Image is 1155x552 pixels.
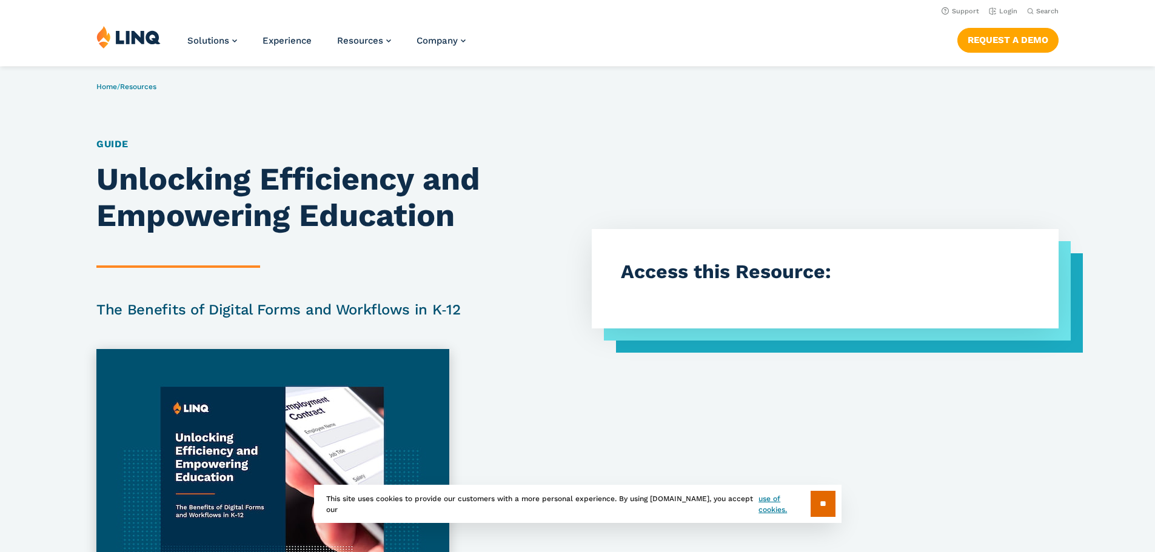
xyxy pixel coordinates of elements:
span: Solutions [187,35,229,46]
h2: The Benefits of Digital Forms and Workflows in K‑12 [96,299,481,320]
a: Login [989,7,1017,15]
a: Request a Demo [957,28,1059,52]
a: Home [96,82,117,91]
a: Company [417,35,466,46]
a: Experience [263,35,312,46]
a: Guide [96,138,129,150]
a: Resources [337,35,391,46]
img: LINQ | K‑12 Software [96,25,161,48]
div: This site uses cookies to provide our customers with a more personal experience. By using [DOMAIN... [314,485,842,523]
a: Solutions [187,35,237,46]
span: / [96,82,156,91]
span: Search [1036,7,1059,15]
nav: Primary Navigation [187,25,466,65]
span: Company [417,35,458,46]
h3: Access this Resource: [621,258,1029,285]
a: use of cookies. [758,493,810,515]
a: Resources [120,82,156,91]
button: Open Search Bar [1027,7,1059,16]
nav: Button Navigation [957,25,1059,52]
h1: Unlocking Efficiency and Empowering Education [96,161,481,234]
span: Resources [337,35,383,46]
a: Support [942,7,979,15]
